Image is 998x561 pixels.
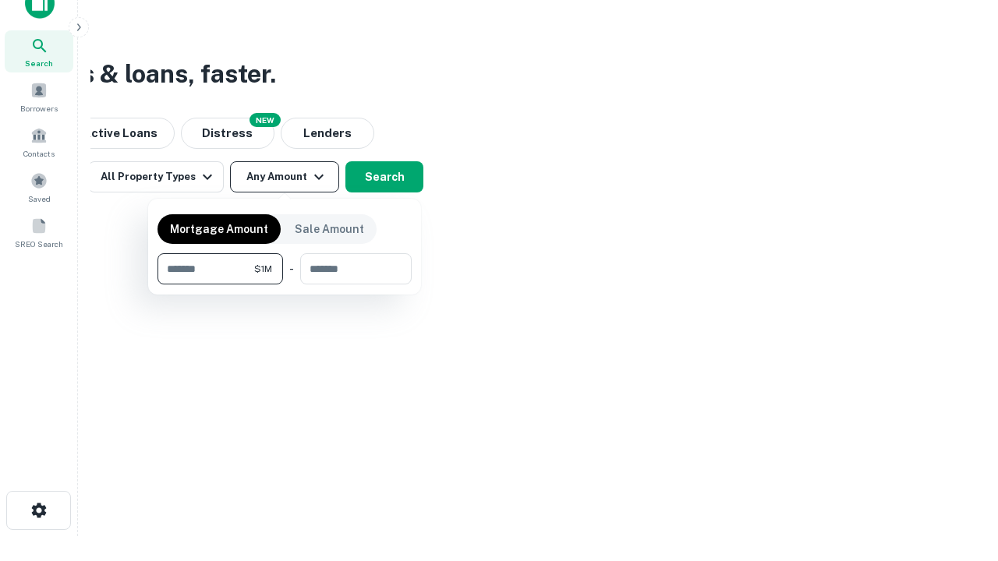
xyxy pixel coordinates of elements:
span: $1M [254,262,272,276]
iframe: Chat Widget [920,436,998,511]
div: - [289,253,294,284]
p: Sale Amount [295,221,364,238]
p: Mortgage Amount [170,221,268,238]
